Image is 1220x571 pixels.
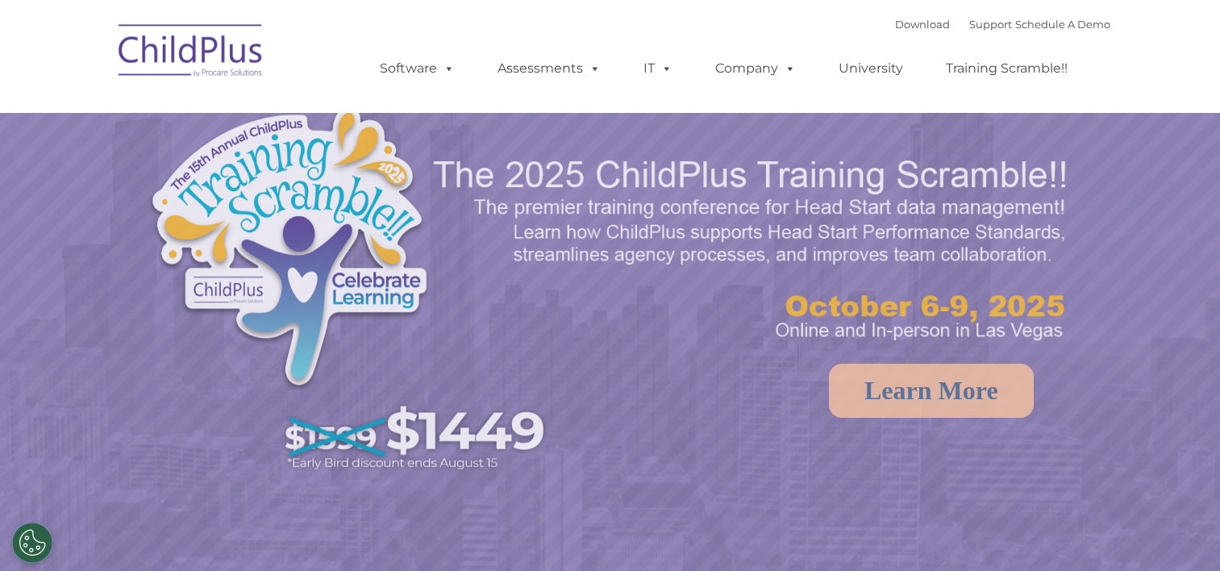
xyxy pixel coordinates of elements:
a: Schedule A Demo [1015,18,1110,31]
font: | [895,18,1110,31]
a: Software [364,52,471,85]
a: University [822,52,919,85]
a: IT [627,52,689,85]
a: Download [895,18,950,31]
a: Company [699,52,812,85]
img: ChildPlus by Procare Solutions [110,13,272,94]
a: Support [969,18,1012,31]
button: Cookies Settings [12,523,52,563]
a: Learn More [829,364,1034,418]
a: Assessments [481,52,617,85]
a: Training Scramble!! [930,52,1084,85]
